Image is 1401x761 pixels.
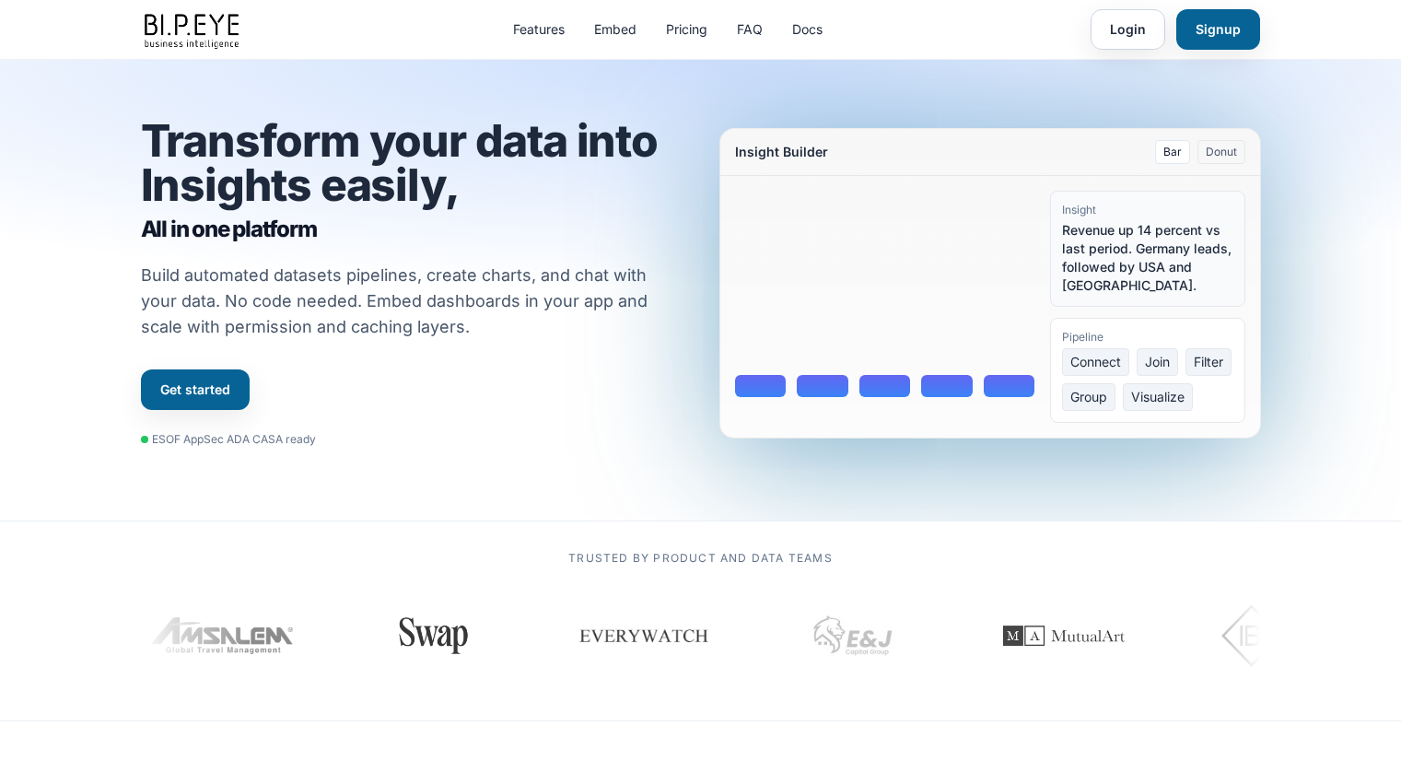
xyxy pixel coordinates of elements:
a: Docs [792,20,823,39]
img: bipeye-logo [141,9,246,51]
div: Bar chart [735,191,1035,397]
span: Filter [1185,348,1232,376]
a: Signup [1176,9,1260,50]
span: Group [1062,383,1115,411]
img: MutualArt [879,590,1045,682]
a: Features [513,20,565,39]
img: Amsalem [49,617,194,654]
a: FAQ [737,20,763,39]
span: Join [1137,348,1178,376]
span: All in one platform [141,215,683,244]
p: Trusted by product and data teams [141,551,1261,566]
div: Insight Builder [735,143,828,161]
a: Embed [594,20,636,39]
div: Revenue up 14 percent vs last period. Germany leads, followed by USA and [GEOGRAPHIC_DATA]. [1062,221,1233,295]
span: Connect [1062,348,1129,376]
div: Pipeline [1062,330,1233,345]
div: ESOF AppSec ADA CASA ready [141,432,316,447]
img: EJ Capital [706,590,798,682]
div: Insight [1062,203,1233,217]
a: Pricing [666,20,707,39]
a: Get started [141,369,250,410]
img: IBI [1120,599,1224,673]
button: Bar [1155,140,1190,164]
img: Everywatch [475,608,608,663]
button: Donut [1197,140,1245,164]
h1: Transform your data into Insights easily, [141,119,683,244]
a: Login [1091,9,1165,50]
span: Visualize [1123,383,1193,411]
p: Build automated datasets pipelines, create charts, and chat with your data. No code needed. Embed... [141,263,671,340]
img: Swap [288,617,374,654]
